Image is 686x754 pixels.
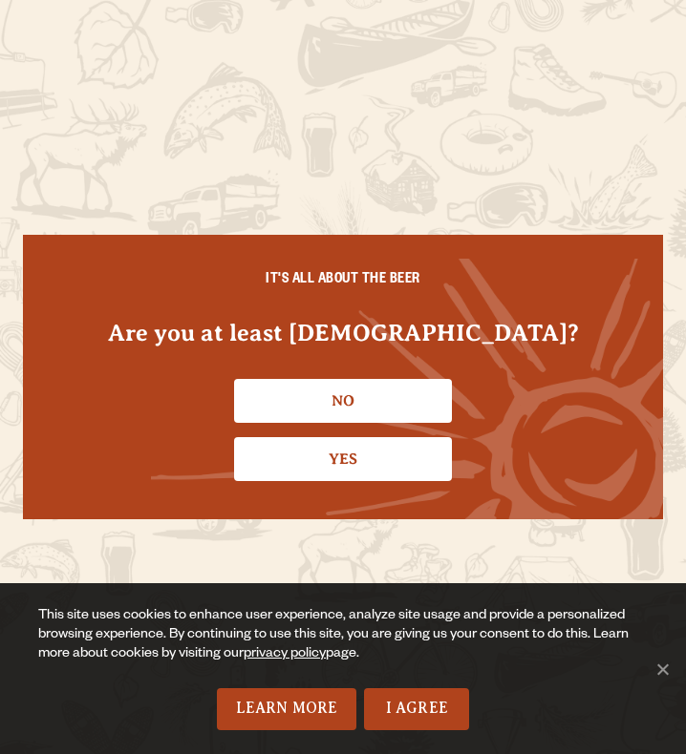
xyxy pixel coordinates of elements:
h4: Are you at least [DEMOGRAPHIC_DATA]? [61,318,625,349]
a: Learn More [217,688,357,730]
div: This site uses cookies to enhance user experience, analyze site usage and provide a personalized ... [38,607,648,688]
h6: IT'S ALL ABOUT THE BEER [61,273,625,290]
a: No [234,379,452,423]
span: No [653,660,672,679]
a: I Agree [364,688,469,730]
a: Confirm I'm 21 or older [234,437,452,481]
a: privacy policy [244,647,326,662]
